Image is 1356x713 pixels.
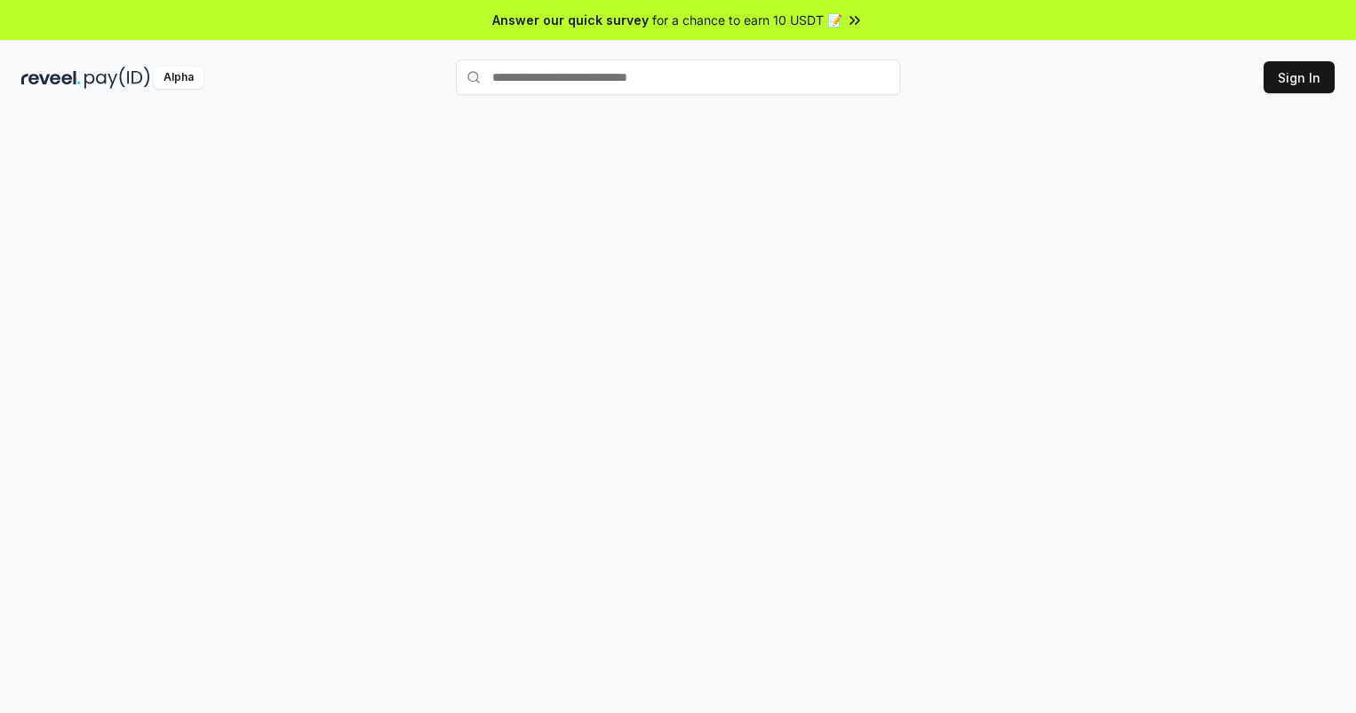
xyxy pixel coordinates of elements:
button: Sign In [1264,61,1335,93]
span: Answer our quick survey [492,11,649,29]
img: reveel_dark [21,67,81,89]
span: for a chance to earn 10 USDT 📝 [652,11,842,29]
img: pay_id [84,67,150,89]
div: Alpha [154,67,203,89]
